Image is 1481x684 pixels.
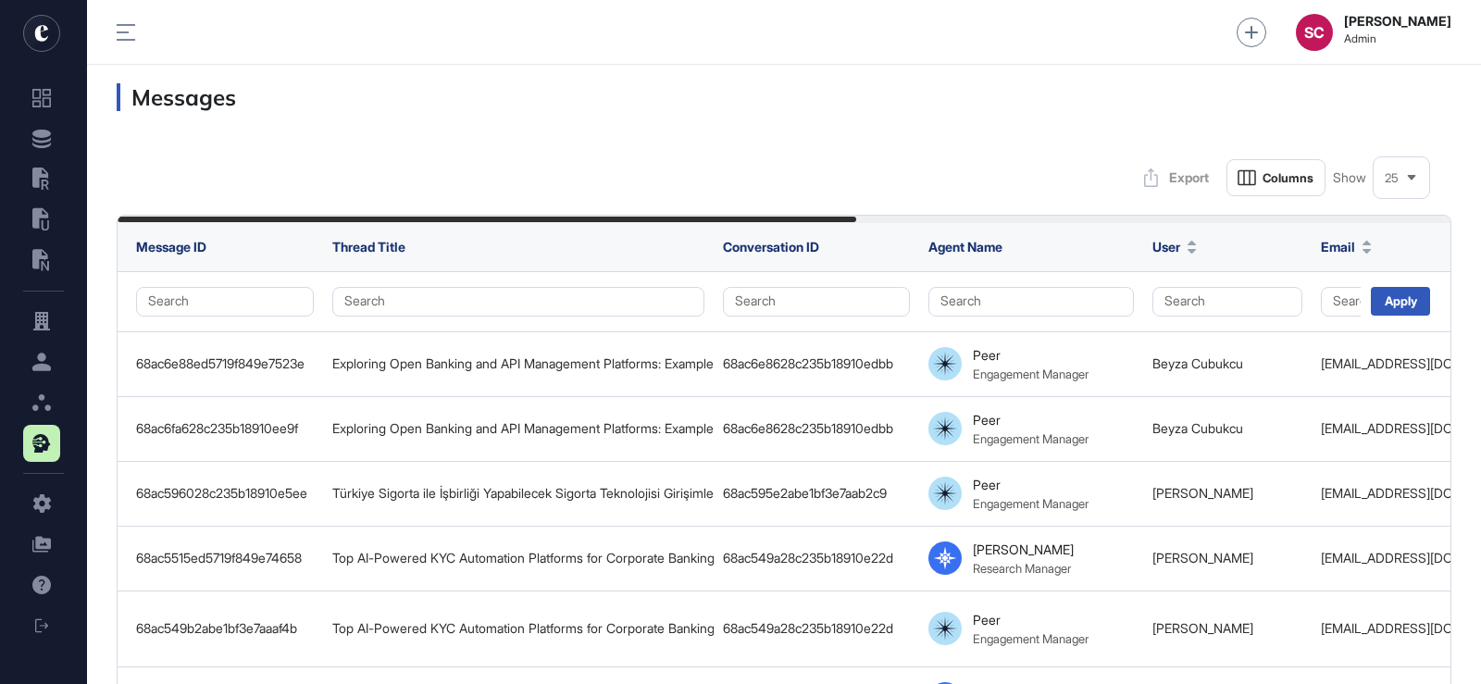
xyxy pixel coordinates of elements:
strong: [PERSON_NAME] [1344,14,1451,29]
div: Engagement Manager [973,496,1089,511]
div: Peer [973,412,1001,428]
a: [PERSON_NAME] [1152,485,1253,501]
div: Exploring Open Banking and API Management Platforms: Examples and Use Cases [332,421,704,436]
h3: Messages [117,83,1451,111]
span: Show [1333,170,1366,185]
div: 68ac6e88ed5719f849e7523e [136,356,314,371]
span: Email [1321,237,1355,256]
a: [PERSON_NAME] [1152,550,1253,566]
div: 68ac549b2abe1bf3e7aaaf4b [136,621,314,636]
div: Top AI-Powered KYC Automation Platforms for Corporate Banking in [GEOGRAPHIC_DATA] and [GEOGRAPHI... [332,551,704,566]
div: Engagement Manager [973,631,1089,646]
span: Thread Title [332,239,405,255]
div: Top AI-Powered KYC Automation Platforms for Corporate Banking in [GEOGRAPHIC_DATA] and [GEOGRAPHI... [332,621,704,636]
div: Türkiye Sigorta ile İşbirliği Yapabilecek Sigorta Teknolojisi Girişimleri [332,486,704,501]
div: 68ac6fa628c235b18910ee9f [136,421,314,436]
button: Export [1134,159,1219,196]
div: Research Manager [973,561,1071,576]
div: Peer [973,477,1001,492]
button: Email [1321,237,1372,256]
a: [PERSON_NAME] [1152,620,1253,636]
button: Search [928,287,1134,317]
div: 68ac549a28c235b18910e22d [723,621,910,636]
span: Conversation ID [723,239,819,255]
div: 68ac5515ed5719f849e74658 [136,551,314,566]
div: 68ac6e8628c235b18910edbb [723,356,910,371]
button: Columns [1226,159,1325,196]
div: 68ac595e2abe1bf3e7aab2c9 [723,486,910,501]
span: Admin [1344,32,1451,45]
span: Message ID [136,239,206,255]
div: 68ac596028c235b18910e5ee [136,486,314,501]
button: Search [136,287,314,317]
div: [PERSON_NAME] [973,541,1074,557]
button: Search [723,287,910,317]
span: Agent Name [928,239,1002,255]
span: Columns [1263,171,1313,185]
div: Peer [973,612,1001,628]
div: Exploring Open Banking and API Management Platforms: Examples and Use Cases [332,356,704,371]
button: User [1152,237,1197,256]
span: 25 [1385,171,1399,185]
a: Beyza Cubukcu [1152,355,1243,371]
div: Engagement Manager [973,431,1089,446]
div: Peer [973,347,1001,363]
span: User [1152,237,1180,256]
button: Search [332,287,704,317]
button: SC [1296,14,1333,51]
div: Engagement Manager [973,367,1089,381]
div: 68ac549a28c235b18910e22d [723,551,910,566]
div: 68ac6e8628c235b18910edbb [723,421,910,436]
a: Beyza Cubukcu [1152,420,1243,436]
button: Search [1152,287,1302,317]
